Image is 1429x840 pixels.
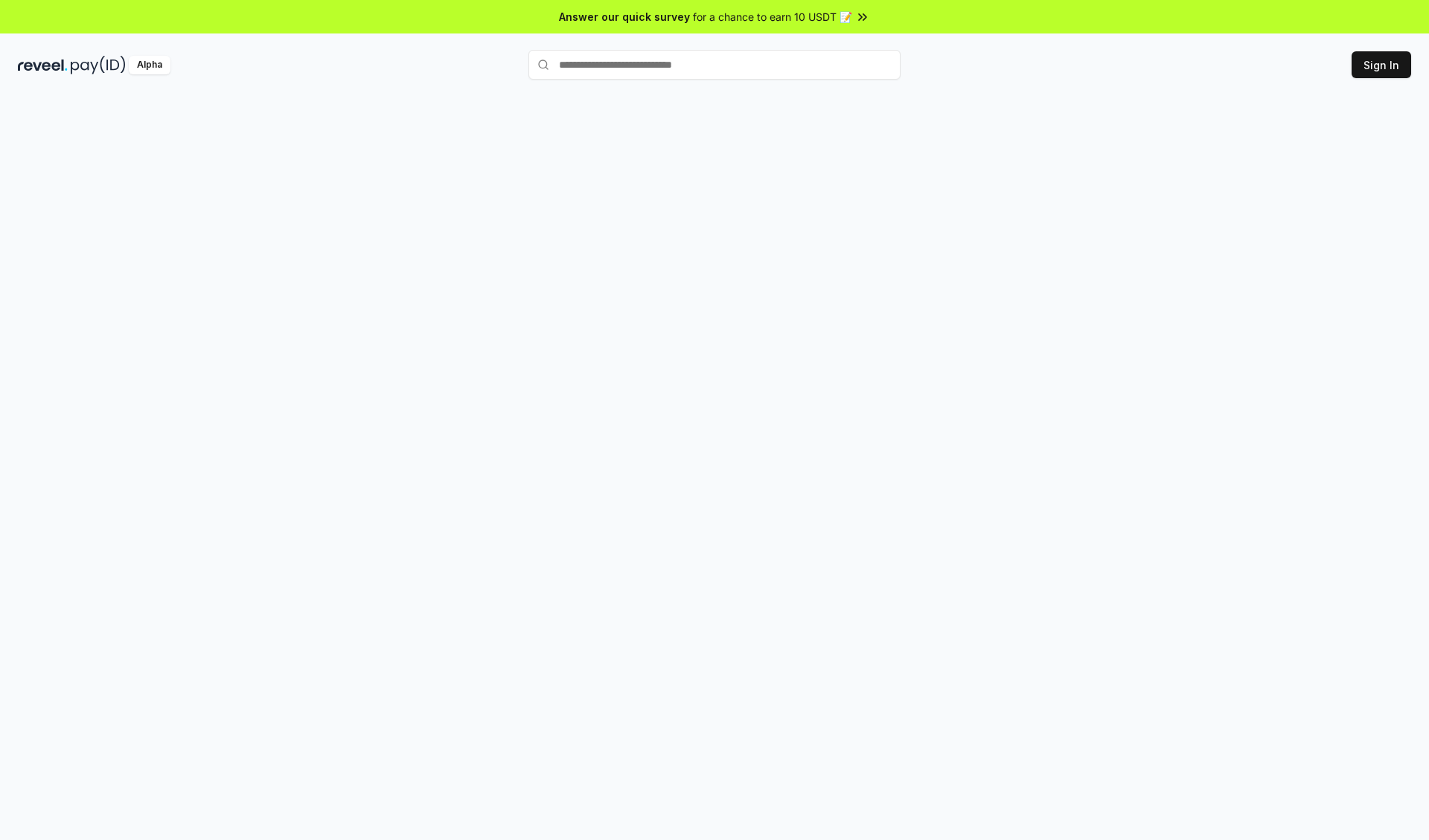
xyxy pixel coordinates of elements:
img: reveel_dark [18,56,68,74]
span: Answer our quick survey [559,9,690,25]
span: for a chance to earn 10 USDT 📝 [693,9,852,25]
img: pay_id [71,56,126,74]
div: Alpha [129,56,170,74]
button: Sign In [1352,51,1411,78]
